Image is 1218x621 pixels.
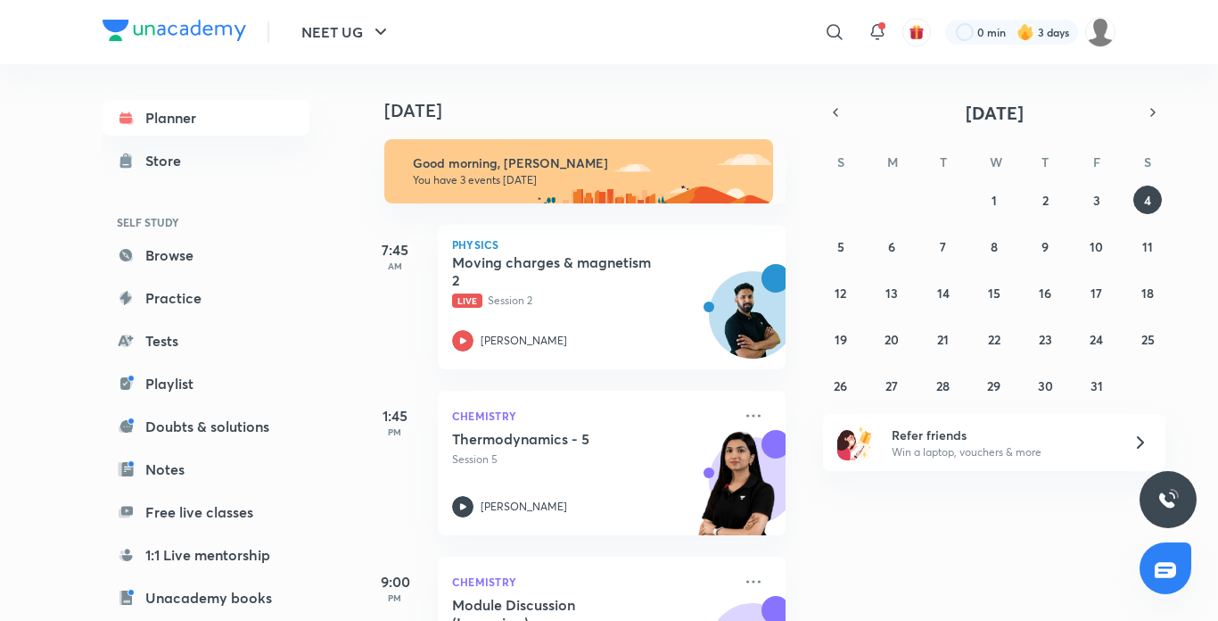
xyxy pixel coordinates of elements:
button: October 30, 2025 [1031,371,1059,400]
button: October 2, 2025 [1031,186,1059,214]
p: Chemistry [452,571,732,592]
img: Barsha Singh [1085,17,1115,47]
img: avatar [909,24,925,40]
abbr: October 29, 2025 [987,377,1000,394]
abbr: October 22, 2025 [988,331,1000,348]
img: Avatar [710,281,795,367]
abbr: October 3, 2025 [1093,192,1100,209]
button: October 28, 2025 [929,371,958,400]
span: [DATE] [966,101,1024,125]
button: October 11, 2025 [1133,232,1162,261]
button: October 26, 2025 [827,371,855,400]
abbr: Monday [887,153,898,170]
h5: 1:45 [359,405,431,426]
abbr: October 26, 2025 [834,377,847,394]
p: Session 2 [452,293,732,309]
a: Tests [103,323,309,359]
p: [PERSON_NAME] [481,499,567,515]
p: AM [359,261,431,271]
p: Physics [452,239,771,250]
abbr: October 23, 2025 [1039,331,1052,348]
button: October 1, 2025 [980,186,1008,214]
button: October 25, 2025 [1133,325,1162,353]
h6: SELF STUDY [103,207,309,237]
abbr: Wednesday [990,153,1002,170]
h5: Moving charges & magnetism 2 [452,253,674,289]
button: October 24, 2025 [1082,325,1111,353]
button: October 19, 2025 [827,325,855,353]
abbr: October 13, 2025 [885,285,898,302]
abbr: October 20, 2025 [885,331,899,348]
button: October 16, 2025 [1031,278,1059,307]
button: October 9, 2025 [1031,232,1059,261]
p: PM [359,426,431,437]
abbr: Thursday [1041,153,1049,170]
abbr: October 16, 2025 [1039,285,1051,302]
h5: 7:45 [359,239,431,261]
abbr: October 9, 2025 [1041,238,1049,255]
abbr: October 19, 2025 [835,331,847,348]
h5: Thermodynamics - 5 [452,430,674,448]
abbr: October 12, 2025 [835,285,846,302]
abbr: October 1, 2025 [992,192,997,209]
button: October 6, 2025 [877,232,906,261]
button: October 3, 2025 [1082,186,1111,214]
img: ttu [1157,489,1179,510]
p: Win a laptop, vouchers & more [892,444,1111,460]
abbr: October 24, 2025 [1090,331,1103,348]
p: Session 5 [452,451,732,468]
a: Free live classes [103,494,309,530]
p: PM [359,592,431,603]
abbr: October 10, 2025 [1090,238,1103,255]
a: Browse [103,237,309,273]
abbr: Tuesday [940,153,947,170]
button: October 31, 2025 [1082,371,1111,400]
p: Chemistry [452,405,732,426]
button: October 8, 2025 [980,232,1008,261]
button: October 15, 2025 [980,278,1008,307]
img: morning [384,139,773,203]
p: [PERSON_NAME] [481,333,567,349]
abbr: October 15, 2025 [988,285,1000,302]
button: October 13, 2025 [877,278,906,307]
img: referral [837,425,873,460]
a: Unacademy books [103,580,309,616]
span: Live [452,294,482,308]
img: streak [1016,23,1034,41]
button: October 4, 2025 [1133,186,1162,214]
abbr: October 4, 2025 [1144,192,1151,209]
button: October 23, 2025 [1031,325,1059,353]
button: avatar [902,18,931,46]
a: Store [103,143,309,178]
a: Company Logo [103,20,246,46]
abbr: October 30, 2025 [1038,377,1053,394]
button: October 7, 2025 [929,232,958,261]
button: October 12, 2025 [827,278,855,307]
abbr: October 28, 2025 [936,377,950,394]
button: October 18, 2025 [1133,278,1162,307]
a: Practice [103,280,309,316]
h6: Good morning, [PERSON_NAME] [413,155,757,171]
abbr: Friday [1093,153,1100,170]
abbr: October 21, 2025 [937,331,949,348]
abbr: October 25, 2025 [1141,331,1155,348]
a: Doubts & solutions [103,409,309,444]
abbr: October 18, 2025 [1141,285,1154,302]
abbr: Sunday [837,153,844,170]
a: Notes [103,451,309,487]
button: October 20, 2025 [877,325,906,353]
button: October 29, 2025 [980,371,1008,400]
button: October 17, 2025 [1082,278,1111,307]
button: October 21, 2025 [929,325,958,353]
abbr: October 5, 2025 [837,238,844,255]
button: October 22, 2025 [980,325,1008,353]
a: 1:1 Live mentorship [103,537,309,573]
h4: [DATE] [384,100,803,121]
abbr: October 8, 2025 [991,238,998,255]
abbr: October 2, 2025 [1042,192,1049,209]
a: Playlist [103,366,309,402]
abbr: October 17, 2025 [1090,285,1102,302]
button: NEET UG [291,14,402,50]
abbr: October 14, 2025 [937,285,950,302]
button: October 27, 2025 [877,371,906,400]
